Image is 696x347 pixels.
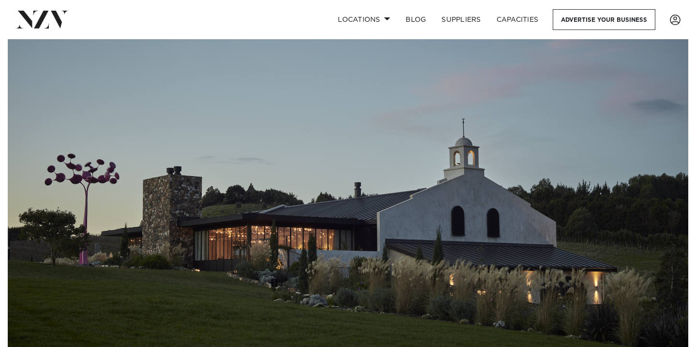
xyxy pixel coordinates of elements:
a: Capacities [489,9,546,30]
a: BLOG [398,9,434,30]
img: nzv-logo.png [15,11,68,28]
a: SUPPLIERS [434,9,488,30]
a: Locations [330,9,398,30]
a: Advertise your business [553,9,655,30]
